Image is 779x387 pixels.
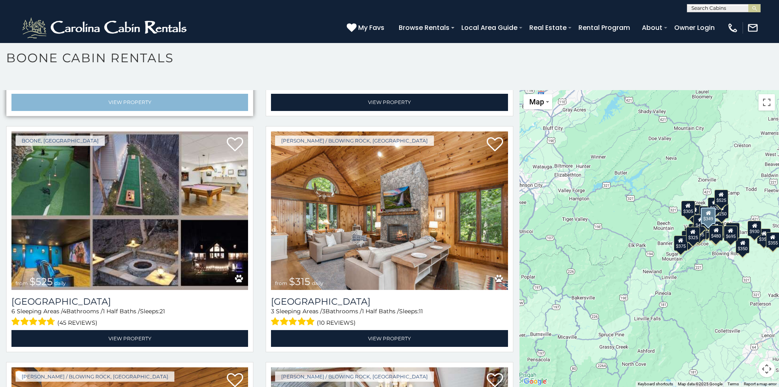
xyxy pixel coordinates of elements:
span: (45 reviews) [57,317,97,328]
a: Real Estate [525,20,571,35]
div: $210 [701,210,715,226]
a: View Property [11,94,248,111]
div: $349 [701,208,716,224]
button: Toggle fullscreen view [759,94,775,111]
div: $320 [707,197,721,213]
span: (10 reviews) [317,317,356,328]
img: White-1-2.png [20,16,190,40]
button: Keyboard shortcuts [638,381,673,387]
div: $330 [682,231,695,246]
button: Map camera controls [759,361,775,377]
a: View Property [271,94,508,111]
a: Report a map error [744,382,777,386]
div: $250 [715,203,729,219]
a: Rental Program [574,20,634,35]
div: $350 [736,238,750,253]
a: [GEOGRAPHIC_DATA] [271,296,508,307]
div: $375 [674,235,688,251]
span: daily [312,280,323,286]
a: Owner Login [670,20,719,35]
span: 21 [160,308,165,315]
span: $315 [289,276,310,287]
span: 1 Half Baths / [362,308,399,315]
span: 4 [63,308,66,315]
a: [PERSON_NAME] / Blowing Rock, [GEOGRAPHIC_DATA] [275,371,434,382]
div: $525 [714,189,728,205]
a: View Property [11,330,248,347]
div: $565 [699,206,713,222]
span: 6 [11,308,15,315]
span: 3 [271,308,274,315]
a: About [638,20,666,35]
div: $325 [686,226,700,242]
a: Browse Rentals [395,20,454,35]
div: $315 [709,225,723,241]
div: $225 [700,220,714,236]
a: Chimney Island from $315 daily [271,131,508,290]
span: from [275,280,287,286]
img: Wildlife Manor [11,131,248,290]
div: $380 [725,222,739,238]
a: Add to favorites [227,136,243,154]
span: Map [529,97,544,106]
a: Boone, [GEOGRAPHIC_DATA] [16,136,105,146]
a: [PERSON_NAME] / Blowing Rock, [GEOGRAPHIC_DATA] [16,371,174,382]
div: $410 [693,215,707,230]
img: mail-regular-white.png [747,22,759,34]
span: 11 [419,308,423,315]
a: Add to favorites [487,136,503,154]
a: [PERSON_NAME] / Blowing Rock, [GEOGRAPHIC_DATA] [275,136,434,146]
span: 1 Half Baths / [103,308,140,315]
span: $525 [29,276,53,287]
div: $395 [709,221,723,236]
div: $480 [709,225,723,241]
img: Chimney Island [271,131,508,290]
a: Local Area Guide [457,20,522,35]
a: Open this area in Google Maps (opens a new window) [522,376,549,387]
span: 3 [322,308,325,315]
h3: Wildlife Manor [11,296,248,307]
div: $695 [724,225,738,241]
div: $355 [757,228,771,244]
img: phone-regular-white.png [727,22,738,34]
a: Wildlife Manor from $525 daily [11,131,248,290]
div: $305 [681,200,695,216]
span: My Favs [358,23,384,33]
a: View Property [271,330,508,347]
span: from [16,280,28,286]
button: Change map style [524,94,552,109]
span: Map data ©2025 Google [678,382,723,386]
a: [GEOGRAPHIC_DATA] [11,296,248,307]
h3: Chimney Island [271,296,508,307]
img: Google [522,376,549,387]
div: Sleeping Areas / Bathrooms / Sleeps: [11,307,248,328]
div: $930 [747,220,761,236]
a: My Favs [347,23,386,33]
a: Terms [727,382,739,386]
div: Sleeping Areas / Bathrooms / Sleeps: [271,307,508,328]
span: daily [54,280,66,286]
